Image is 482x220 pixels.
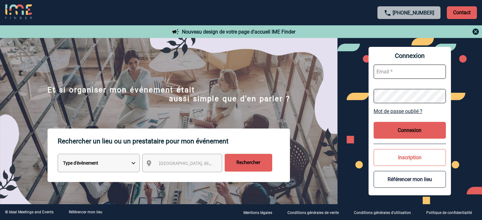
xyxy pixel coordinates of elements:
[58,129,290,154] p: Rechercher un lieu ou un prestataire pour mon événement
[5,210,54,214] div: © Ideal Meetings and Events
[447,6,477,19] p: Contact
[384,9,391,17] img: call-24-px.png
[374,122,446,139] button: Connexion
[349,209,421,215] a: Conditions générales d'utilisation
[159,161,247,166] span: [GEOGRAPHIC_DATA], département, région...
[374,52,446,60] span: Connexion
[426,211,472,215] p: Politique de confidentialité
[243,211,272,215] p: Mentions légales
[374,149,446,166] button: Inscription
[282,209,349,215] a: Conditions générales de vente
[374,171,446,188] button: Référencer mon lieu
[225,154,272,172] input: Rechercher
[238,209,282,215] a: Mentions légales
[374,108,446,114] a: Mot de passe oublié ?
[354,211,411,215] p: Conditions générales d'utilisation
[287,211,339,215] p: Conditions générales de vente
[69,210,102,214] a: Référencer mon lieu
[393,10,434,16] a: [PHONE_NUMBER]
[421,209,482,215] a: Politique de confidentialité
[374,65,446,79] input: Email *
